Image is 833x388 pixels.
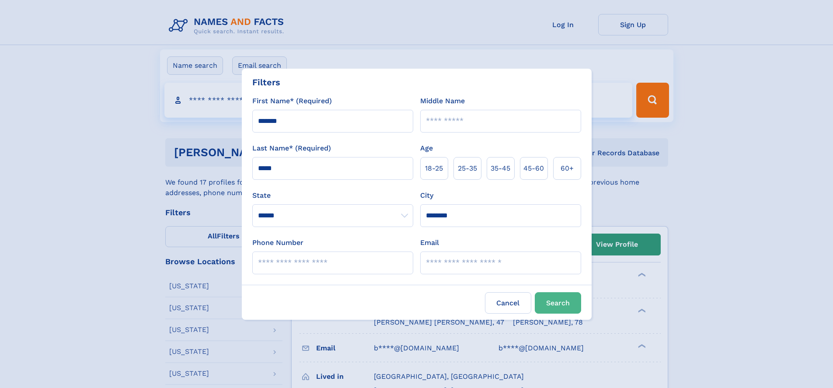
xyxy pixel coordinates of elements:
[491,163,510,174] span: 35‑45
[523,163,544,174] span: 45‑60
[420,96,465,106] label: Middle Name
[485,292,531,314] label: Cancel
[252,238,303,248] label: Phone Number
[535,292,581,314] button: Search
[252,143,331,154] label: Last Name* (Required)
[425,163,443,174] span: 18‑25
[252,190,413,201] label: State
[420,238,439,248] label: Email
[420,190,433,201] label: City
[252,96,332,106] label: First Name* (Required)
[458,163,477,174] span: 25‑35
[561,163,574,174] span: 60+
[252,76,280,89] div: Filters
[420,143,433,154] label: Age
